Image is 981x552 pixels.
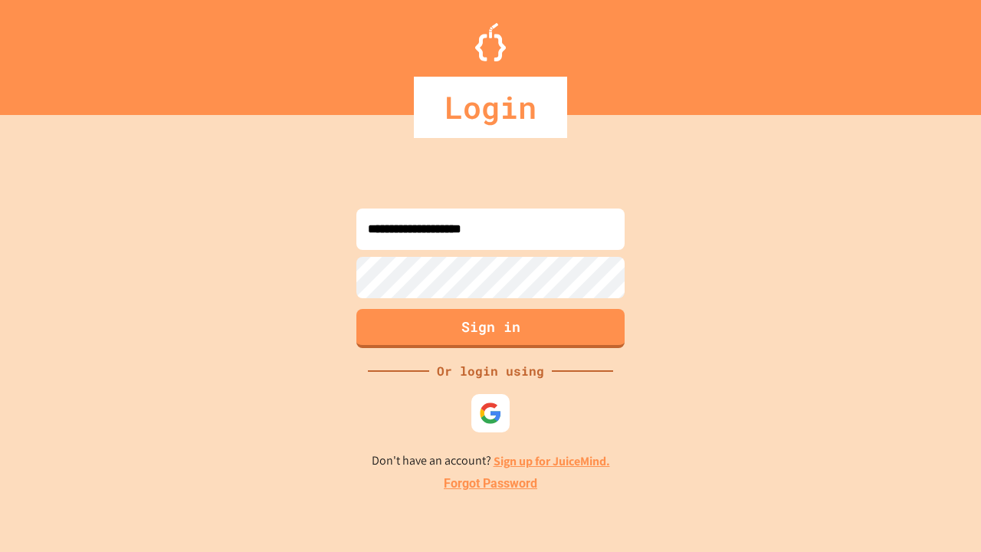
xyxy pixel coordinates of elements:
a: Sign up for JuiceMind. [494,453,610,469]
iframe: chat widget [917,491,966,537]
div: Login [414,77,567,138]
div: Or login using [429,362,552,380]
img: Logo.svg [475,23,506,61]
iframe: chat widget [854,424,966,489]
p: Don't have an account? [372,452,610,471]
img: google-icon.svg [479,402,502,425]
button: Sign in [356,309,625,348]
a: Forgot Password [444,475,537,493]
